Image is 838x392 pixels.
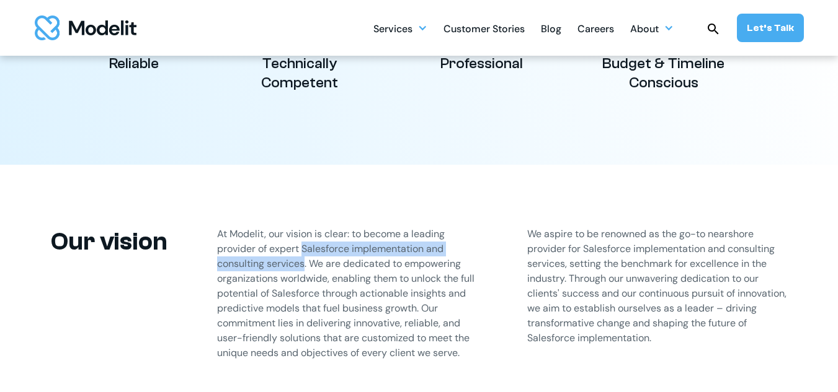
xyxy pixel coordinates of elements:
a: home [35,15,136,40]
a: Let’s Talk [737,14,804,42]
div: Let’s Talk [747,21,794,35]
div: Services [373,18,412,42]
div: Services [373,16,427,40]
p: We aspire to be renowned as the go-to nearshore provider for Salesforce implementation and consul... [527,227,788,346]
a: Customer Stories [444,16,525,40]
div: Professional [440,54,523,73]
p: At Modelit, our vision is clear: to become a leading provider of expert Salesforce implementation... [217,227,478,360]
a: Blog [541,16,561,40]
div: Careers [577,18,614,42]
h2: Our vision [51,227,167,256]
div: About [630,16,674,40]
div: Reliable [109,54,159,73]
div: Technically Competent [229,54,370,92]
div: Blog [541,18,561,42]
div: About [630,18,659,42]
img: modelit logo [35,15,136,40]
div: Customer Stories [444,18,525,42]
a: Careers [577,16,614,40]
div: Budget & Timeline Conscious [593,54,734,92]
